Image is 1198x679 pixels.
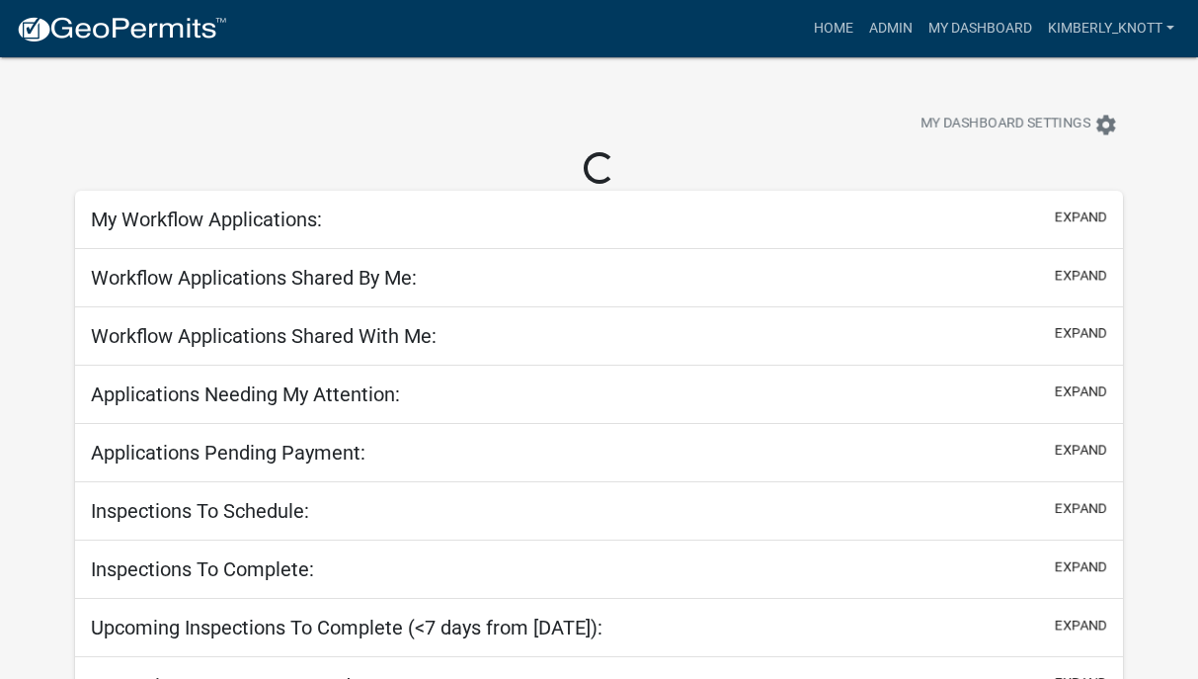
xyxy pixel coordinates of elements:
h5: Inspections To Complete: [91,557,314,581]
button: expand [1055,615,1107,636]
button: expand [1055,323,1107,344]
a: My Dashboard [920,10,1040,47]
h5: Workflow Applications Shared With Me: [91,324,437,348]
button: expand [1055,556,1107,577]
h5: Upcoming Inspections To Complete (<7 days from [DATE]): [91,616,602,639]
a: Home [806,10,861,47]
button: expand [1055,498,1107,519]
h5: Inspections To Schedule: [91,499,309,523]
i: settings [1094,113,1118,136]
a: Admin [861,10,920,47]
h5: Workflow Applications Shared By Me: [91,266,417,290]
span: My Dashboard Settings [920,113,1090,136]
button: expand [1055,382,1107,402]
a: kimberly_knott [1040,10,1182,47]
button: My Dashboard Settingssettings [905,105,1134,143]
button: expand [1055,440,1107,461]
button: expand [1055,207,1107,227]
h5: Applications Needing My Attention: [91,382,400,406]
h5: My Workflow Applications: [91,208,322,231]
h5: Applications Pending Payment: [91,441,365,465]
button: expand [1055,265,1107,286]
